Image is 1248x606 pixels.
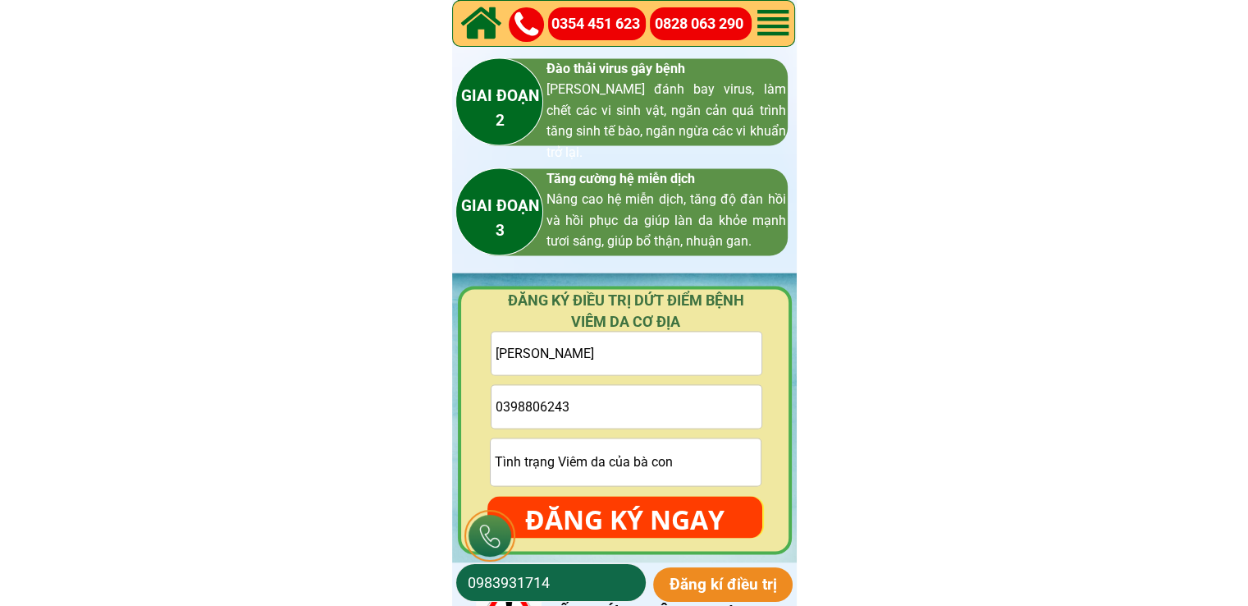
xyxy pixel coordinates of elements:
[551,12,648,36] a: 0354 451 623
[653,567,793,602] p: Đăng kí điều trị
[464,564,638,601] input: Số điện thoại
[418,194,583,244] h3: GIAI ĐOẠN 3
[546,58,786,163] h3: Đào thải virus gây bệnh
[491,438,761,485] input: Tình trạng Viêm da của bà con
[491,332,761,374] input: Họ và tên
[418,84,583,134] h3: GIAI ĐOẠN 2
[655,12,752,36] a: 0828 063 290
[546,191,786,249] span: Nâng cao hệ miễn dịch, tăng độ đàn hồi và hồi phục da giúp làn da khỏe mạnh tươi sáng, giúp bổ th...
[484,290,768,331] h4: ĐĂNG KÝ ĐIỀU TRỊ DỨT ĐIỂM BỆNH VIÊM DA CƠ ĐỊA
[546,168,786,252] h3: Tăng cường hệ miễn dịch
[487,496,762,544] p: ĐĂNG KÝ NGAY
[546,81,786,160] span: [PERSON_NAME] đánh bay virus, làm chết các vi sinh vật, ngăn cản quá trình tăng sinh tế bào, ngăn...
[491,385,761,428] input: Vui lòng nhập ĐÚNG SỐ ĐIỆN THOẠI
